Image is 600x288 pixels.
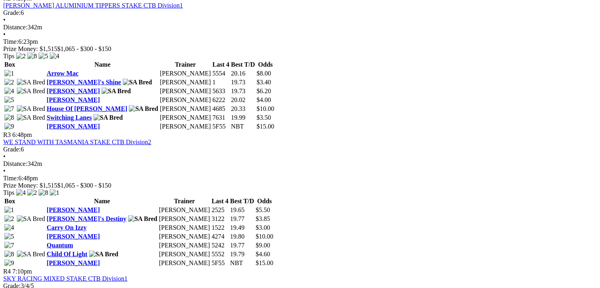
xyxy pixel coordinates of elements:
span: $3.85 [256,215,270,222]
span: $1,065 - $300 - $150 [57,45,112,52]
th: Odds [256,61,275,69]
div: 6:48pm [3,175,597,182]
td: NBT [231,123,256,131]
td: [PERSON_NAME] [159,78,211,86]
span: $4.60 [256,251,270,257]
a: Switching Lanes [47,114,92,121]
img: 4 [50,53,59,60]
td: 19.49 [230,224,254,232]
div: 6 [3,9,597,16]
td: [PERSON_NAME] [159,123,211,131]
img: 1 [4,206,14,214]
img: 2 [16,53,26,60]
img: SA Bred [17,88,45,95]
span: 7:10pm [12,268,32,275]
div: 342m [3,160,597,167]
img: 7 [4,242,14,249]
span: • [3,31,6,38]
img: 9 [4,123,14,130]
img: SA Bred [123,79,152,86]
img: 5 [4,96,14,104]
img: 8 [4,251,14,258]
td: [PERSON_NAME] [159,87,211,95]
img: 5 [4,233,14,240]
img: 4 [4,88,14,95]
span: Tips [3,189,14,196]
span: $10.00 [256,105,274,112]
td: NBT [230,259,254,267]
td: 4685 [212,105,230,113]
span: $1,065 - $300 - $150 [57,182,112,189]
td: 19.77 [230,241,254,249]
span: $4.00 [256,96,271,103]
th: Odds [255,197,274,205]
span: $15.00 [256,259,273,266]
span: • [3,16,6,23]
a: [PERSON_NAME] [47,123,100,130]
div: Prize Money: $1,515 [3,182,597,189]
td: 5242 [211,241,229,249]
a: [PERSON_NAME] [47,259,100,266]
td: 4274 [211,233,229,241]
td: 19.79 [230,250,254,258]
td: 5633 [212,87,230,95]
td: [PERSON_NAME] [159,206,210,214]
img: SA Bred [129,105,158,112]
td: 1522 [211,224,229,232]
img: 2 [4,79,14,86]
span: • [3,153,6,160]
span: $9.00 [256,242,270,249]
img: 7 [4,105,14,112]
th: Trainer [159,61,211,69]
td: 7631 [212,114,230,122]
span: R3 [3,131,11,138]
img: SA Bred [17,251,45,258]
td: [PERSON_NAME] [159,215,210,223]
span: Time: [3,175,18,182]
a: [PERSON_NAME] [47,88,100,94]
span: $8.00 [256,70,271,77]
td: 19.73 [231,87,256,95]
span: Box [4,61,15,68]
span: Tips [3,53,14,59]
img: 2 [27,189,37,196]
img: SA Bred [94,114,123,121]
span: • [3,167,6,174]
span: $15.00 [256,123,274,130]
td: 5F55 [211,259,229,267]
a: [PERSON_NAME]'s Destiny [47,215,126,222]
td: 20.16 [231,69,256,78]
a: Arrow Mac [47,70,78,77]
img: SA Bred [17,114,45,121]
a: WE STAND WITH TASMANIA STAKE CTB Division2 [3,139,151,145]
a: [PERSON_NAME]'s Shine [47,79,121,86]
td: [PERSON_NAME] [159,224,210,232]
img: 5 [39,53,48,60]
th: Best T/D [230,197,254,205]
div: 342m [3,24,597,31]
img: 1 [4,70,14,77]
img: SA Bred [17,215,45,223]
td: [PERSON_NAME] [159,96,211,104]
th: Last 4 [211,197,229,205]
span: Distance: [3,160,27,167]
td: 5552 [211,250,229,258]
div: 6:23pm [3,38,597,45]
td: 1 [212,78,230,86]
td: 19.65 [230,206,254,214]
td: [PERSON_NAME] [159,241,210,249]
img: SA Bred [89,251,118,258]
th: Name [46,61,159,69]
img: SA Bred [17,105,45,112]
a: [PERSON_NAME] [47,233,100,240]
td: 19.73 [231,78,256,86]
img: 1 [50,189,59,196]
span: Box [4,198,15,204]
th: Last 4 [212,61,230,69]
td: [PERSON_NAME] [159,250,210,258]
a: Carry On Izzy [47,224,87,231]
img: 4 [16,189,26,196]
td: 5554 [212,69,230,78]
a: [PERSON_NAME] [47,206,100,213]
span: Grade: [3,146,21,153]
